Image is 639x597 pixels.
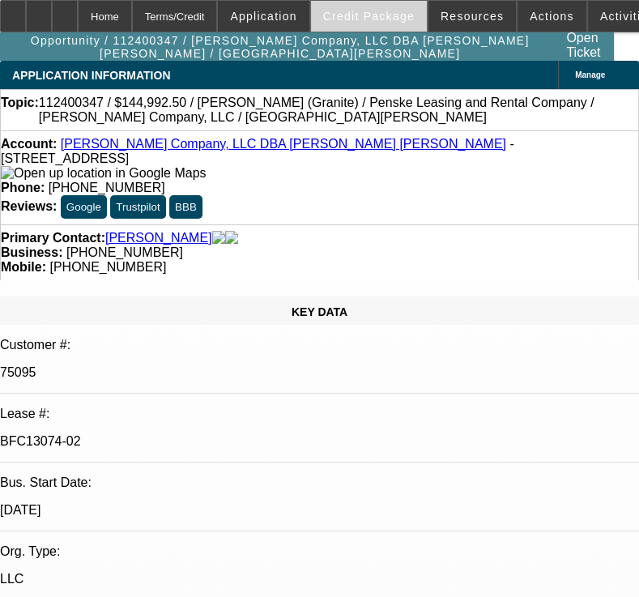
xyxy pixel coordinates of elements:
a: [PERSON_NAME] Company, LLC DBA [PERSON_NAME] [PERSON_NAME] [61,137,506,151]
a: Open Ticket [560,24,612,66]
button: BBB [169,195,202,219]
span: Resources [441,10,504,23]
span: [PHONE_NUMBER] [66,245,183,259]
span: 112400347 / $144,992.50 / [PERSON_NAME] (Granite) / Penske Leasing and Rental Company / [PERSON_N... [39,96,638,125]
span: Opportunity / 112400347 / [PERSON_NAME] Company, LLC DBA [PERSON_NAME] [PERSON_NAME] / [GEOGRAPHI... [6,34,553,60]
strong: Topic: [1,96,39,125]
span: - [STREET_ADDRESS] [1,137,514,165]
span: [PHONE_NUMBER] [49,260,166,274]
button: Google [61,195,107,219]
span: KEY DATA [292,305,347,318]
span: Credit Package [323,10,415,23]
strong: Account: [1,137,57,151]
strong: Primary Contact: [1,231,105,245]
strong: Mobile: [1,260,46,274]
span: [PHONE_NUMBER] [49,181,165,194]
strong: Business: [1,245,62,259]
img: facebook-icon.png [212,231,225,245]
strong: Reviews: [1,199,57,213]
button: Application [218,1,309,32]
img: Open up location in Google Maps [1,166,206,181]
a: View Google Maps [1,166,206,180]
img: linkedin-icon.png [225,231,238,245]
span: Manage [575,70,605,79]
button: Credit Package [311,1,427,32]
button: Resources [428,1,516,32]
button: Actions [518,1,586,32]
button: Trustpilot [110,195,165,219]
span: Application [230,10,296,23]
strong: Phone: [1,181,45,194]
span: APPLICATION INFORMATION [12,69,170,82]
span: Actions [530,10,574,23]
a: [PERSON_NAME] [105,231,212,245]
